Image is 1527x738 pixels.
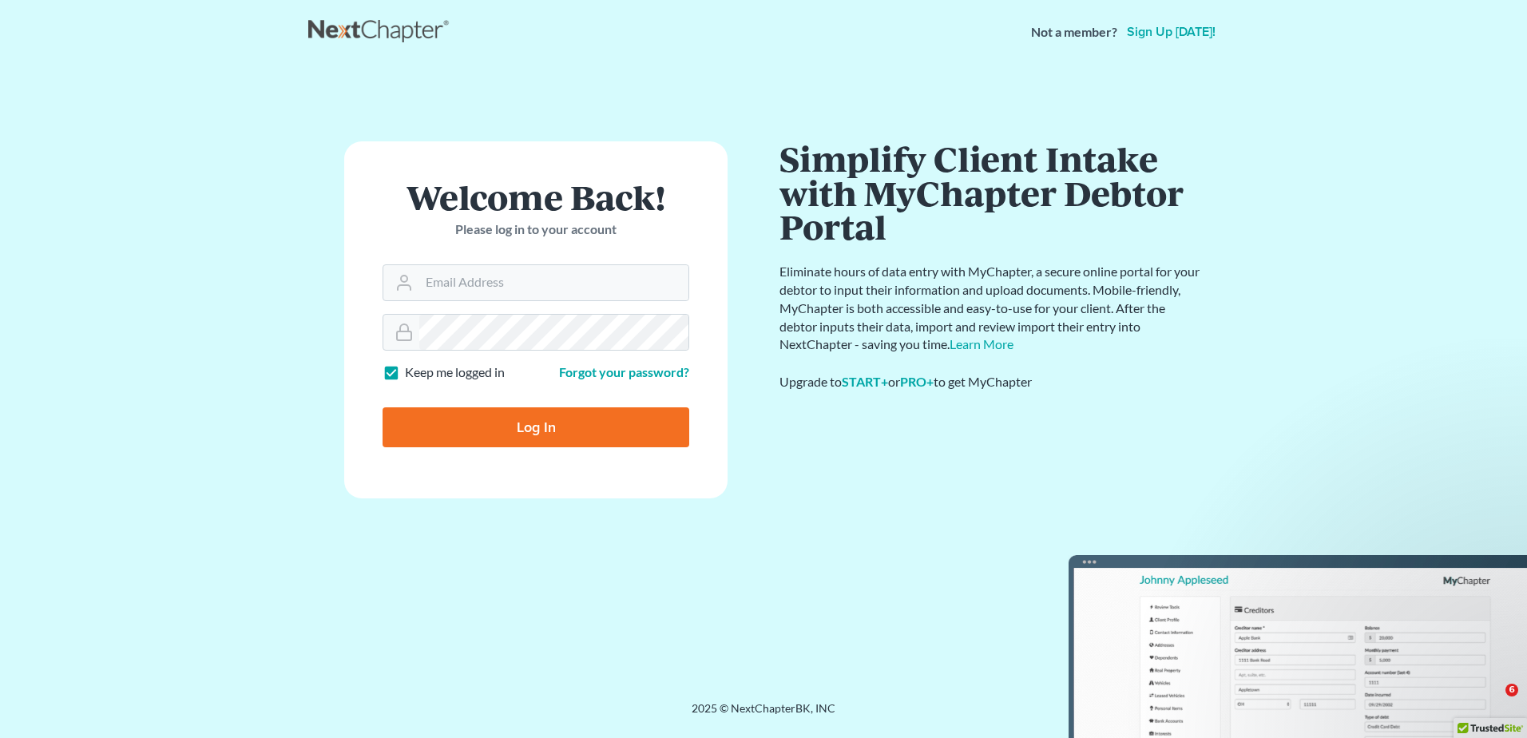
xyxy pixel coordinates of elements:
input: Log In [383,407,689,447]
a: Learn More [950,336,1013,351]
h1: Welcome Back! [383,180,689,214]
a: Sign up [DATE]! [1124,26,1219,38]
a: Forgot your password? [559,364,689,379]
a: START+ [842,374,888,389]
strong: Not a member? [1031,23,1117,42]
label: Keep me logged in [405,363,505,382]
span: 6 [1505,684,1518,696]
p: Eliminate hours of data entry with MyChapter, a secure online portal for your debtor to input the... [779,263,1203,354]
a: PRO+ [900,374,934,389]
div: Upgrade to or to get MyChapter [779,373,1203,391]
div: 2025 © NextChapterBK, INC [308,700,1219,729]
h1: Simplify Client Intake with MyChapter Debtor Portal [779,141,1203,244]
input: Email Address [419,265,688,300]
iframe: Intercom live chat [1473,684,1511,722]
p: Please log in to your account [383,220,689,239]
